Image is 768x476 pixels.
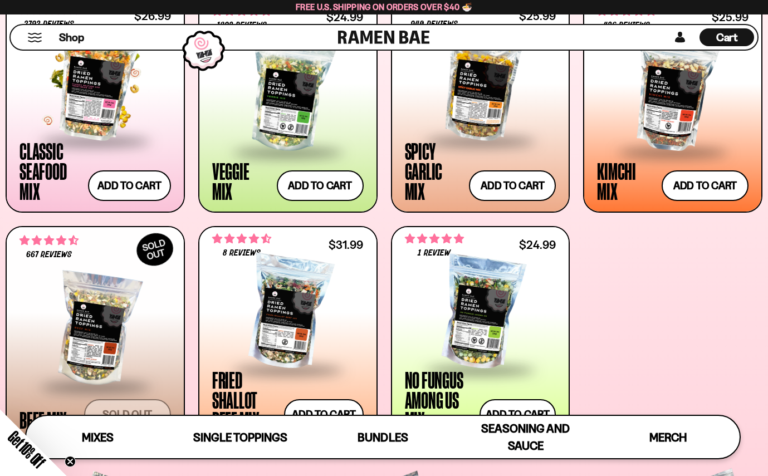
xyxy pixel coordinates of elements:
[19,233,79,248] span: 4.64 stars
[27,33,42,42] button: Mobile Menu Trigger
[169,416,311,458] a: Single Toppings
[212,232,271,246] span: 4.62 stars
[418,249,450,258] span: 1 review
[284,399,363,430] button: Add to cart
[26,251,72,259] span: 667 reviews
[59,30,84,45] span: Shop
[716,31,738,44] span: Cart
[358,430,408,444] span: Bundles
[481,421,570,453] span: Seasoning and Sauce
[193,430,287,444] span: Single Toppings
[223,249,261,258] span: 8 reviews
[6,226,185,441] a: SOLDOUT 4.64 stars 667 reviews Beef Mix Sold out
[212,161,271,201] div: Veggie Mix
[597,161,656,201] div: Kimchi Mix
[277,170,364,201] button: Add to cart
[405,232,464,246] span: 5.00 stars
[5,428,48,471] span: Get 10% Off
[296,2,472,12] span: Free U.S. Shipping on Orders over $40 🍜
[519,239,556,250] div: $24.99
[311,416,454,458] a: Bundles
[391,226,570,441] a: 5.00 stars 1 review $24.99 No Fungus Among Us Mix Add to cart
[212,370,278,430] div: Fried Shallot Beef Mix
[59,28,84,46] a: Shop
[198,226,378,441] a: 4.62 stars 8 reviews $31.99 Fried Shallot Beef Mix Add to cart
[454,416,597,458] a: Seasoning and Sauce
[329,239,363,250] div: $31.99
[131,227,179,272] div: SOLD OUT
[480,399,556,430] button: Add to cart
[699,25,754,50] a: Cart
[88,170,171,201] button: Add to cart
[469,170,556,201] button: Add to cart
[82,430,114,444] span: Mixes
[649,430,687,444] span: Merch
[405,141,464,201] div: Spicy Garlic Mix
[405,370,474,430] div: No Fungus Among Us Mix
[662,170,749,201] button: Add to cart
[65,456,76,467] button: Close teaser
[597,416,740,458] a: Merch
[19,141,82,201] div: Classic Seafood Mix
[26,416,169,458] a: Mixes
